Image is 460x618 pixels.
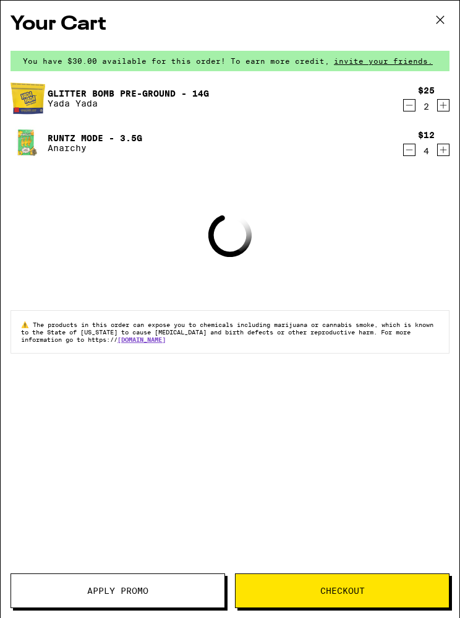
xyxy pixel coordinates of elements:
[320,586,365,595] span: Checkout
[87,586,148,595] span: Apply Promo
[403,144,415,156] button: Decrement
[11,126,45,160] img: Runtz Mode - 3.5g
[330,57,437,65] span: invite your friends.
[403,99,415,111] button: Decrement
[11,81,45,116] img: Glitter Bomb Pre-Ground - 14g
[21,321,433,343] span: The products in this order can expose you to chemicals including marijuana or cannabis smoke, whi...
[117,336,166,343] a: [DOMAIN_NAME]
[437,144,449,156] button: Increment
[235,573,449,608] button: Checkout
[437,99,449,111] button: Increment
[48,133,142,143] a: Runtz Mode - 3.5g
[48,143,142,153] p: Anarchy
[11,11,449,38] h2: Your Cart
[418,146,435,156] div: 4
[418,85,435,95] div: $25
[11,51,449,71] div: You have $30.00 available for this order! To earn more credit,invite your friends.
[418,130,435,140] div: $12
[23,57,330,65] span: You have $30.00 available for this order! To earn more credit,
[48,89,209,98] a: Glitter Bomb Pre-Ground - 14g
[21,321,33,328] span: ⚠️
[48,98,209,108] p: Yada Yada
[11,573,225,608] button: Apply Promo
[418,102,435,111] div: 2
